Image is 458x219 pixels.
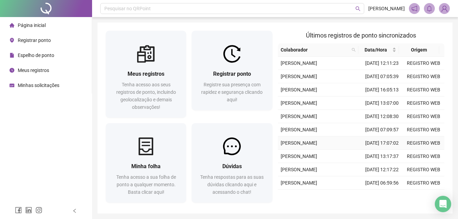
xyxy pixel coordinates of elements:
[361,123,403,136] td: [DATE] 07:09:57
[72,208,77,213] span: left
[403,70,444,83] td: REGISTRO WEB
[352,48,356,52] span: search
[361,150,403,163] td: [DATE] 13:17:37
[361,190,403,203] td: [DATE] 17:16:12
[403,136,444,150] td: REGISTRO WEB
[361,136,403,150] td: [DATE] 17:07:02
[281,167,317,172] span: [PERSON_NAME]
[399,43,439,57] th: Origem
[403,57,444,70] td: REGISTRO WEB
[281,46,349,54] span: Colaborador
[116,82,176,110] span: Tenha acesso aos seus registros de ponto, incluindo geolocalização e demais observações!
[361,57,403,70] td: [DATE] 12:11:23
[361,163,403,176] td: [DATE] 12:17:22
[213,71,251,77] span: Registrar ponto
[411,5,417,12] span: notification
[15,207,22,214] span: facebook
[192,31,272,110] a: Registrar pontoRegistre sua presença com rapidez e segurança clicando aqui!
[281,100,317,106] span: [PERSON_NAME]
[355,6,360,11] span: search
[18,23,46,28] span: Página inicial
[439,3,449,14] img: 89615
[18,53,54,58] span: Espelho de ponto
[435,196,451,212] div: Open Intercom Messenger
[281,74,317,79] span: [PERSON_NAME]
[361,83,403,97] td: [DATE] 16:05:13
[18,38,51,43] span: Registrar ponto
[403,163,444,176] td: REGISTRO WEB
[426,5,432,12] span: bell
[10,38,14,43] span: environment
[18,68,49,73] span: Meus registros
[281,180,317,186] span: [PERSON_NAME]
[10,68,14,73] span: clock-circle
[18,83,59,88] span: Minhas solicitações
[106,31,186,118] a: Meus registrosTenha acesso aos seus registros de ponto, incluindo geolocalização e demais observa...
[200,174,264,195] span: Tenha respostas para as suas dúvidas clicando aqui e acessando o chat!
[35,207,42,214] span: instagram
[10,23,14,28] span: home
[281,154,317,159] span: [PERSON_NAME]
[222,163,242,170] span: Dúvidas
[361,46,390,54] span: Data/Hora
[281,140,317,146] span: [PERSON_NAME]
[281,127,317,132] span: [PERSON_NAME]
[368,5,405,12] span: [PERSON_NAME]
[10,83,14,88] span: schedule
[281,87,317,92] span: [PERSON_NAME]
[25,207,32,214] span: linkedin
[106,123,186,203] a: Minha folhaTenha acesso a sua folha de ponto a qualquer momento. Basta clicar aqui!
[201,82,263,102] span: Registre sua presença com rapidez e segurança clicando aqui!
[361,70,403,83] td: [DATE] 07:05:39
[350,45,357,55] span: search
[403,83,444,97] td: REGISTRO WEB
[361,110,403,123] td: [DATE] 12:08:30
[403,110,444,123] td: REGISTRO WEB
[128,71,164,77] span: Meus registros
[116,174,176,195] span: Tenha acesso a sua folha de ponto a qualquer momento. Basta clicar aqui!
[131,163,161,170] span: Minha folha
[361,97,403,110] td: [DATE] 13:07:00
[403,97,444,110] td: REGISTRO WEB
[403,190,444,203] td: REGISTRO WEB
[403,123,444,136] td: REGISTRO WEB
[403,176,444,190] td: REGISTRO WEB
[358,43,399,57] th: Data/Hora
[10,53,14,58] span: file
[306,32,416,39] span: Últimos registros de ponto sincronizados
[403,150,444,163] td: REGISTRO WEB
[192,123,272,203] a: DúvidasTenha respostas para as suas dúvidas clicando aqui e acessando o chat!
[361,176,403,190] td: [DATE] 06:59:56
[281,60,317,66] span: [PERSON_NAME]
[281,114,317,119] span: [PERSON_NAME]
